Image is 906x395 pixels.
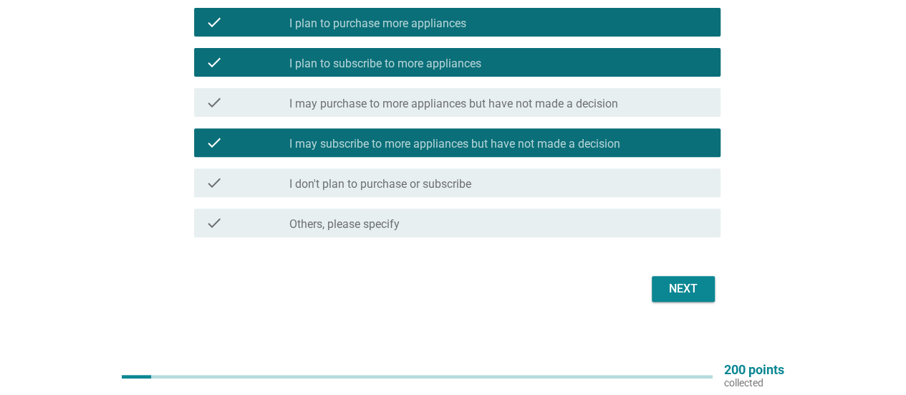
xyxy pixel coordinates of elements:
i: check [206,94,223,111]
i: check [206,14,223,31]
p: 200 points [724,363,784,376]
i: check [206,174,223,191]
label: I plan to purchase more appliances [289,16,466,31]
label: I don't plan to purchase or subscribe [289,177,471,191]
button: Next [652,276,715,302]
i: check [206,54,223,71]
div: Next [663,280,703,298]
label: I may purchase to more appliances but have not made a decision [289,97,618,111]
p: collected [724,376,784,389]
i: check [206,214,223,232]
label: Others, please specify [289,217,400,232]
i: check [206,134,223,151]
label: I may subscribe to more appliances but have not made a decision [289,137,620,151]
label: I plan to subscribe to more appliances [289,57,481,71]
